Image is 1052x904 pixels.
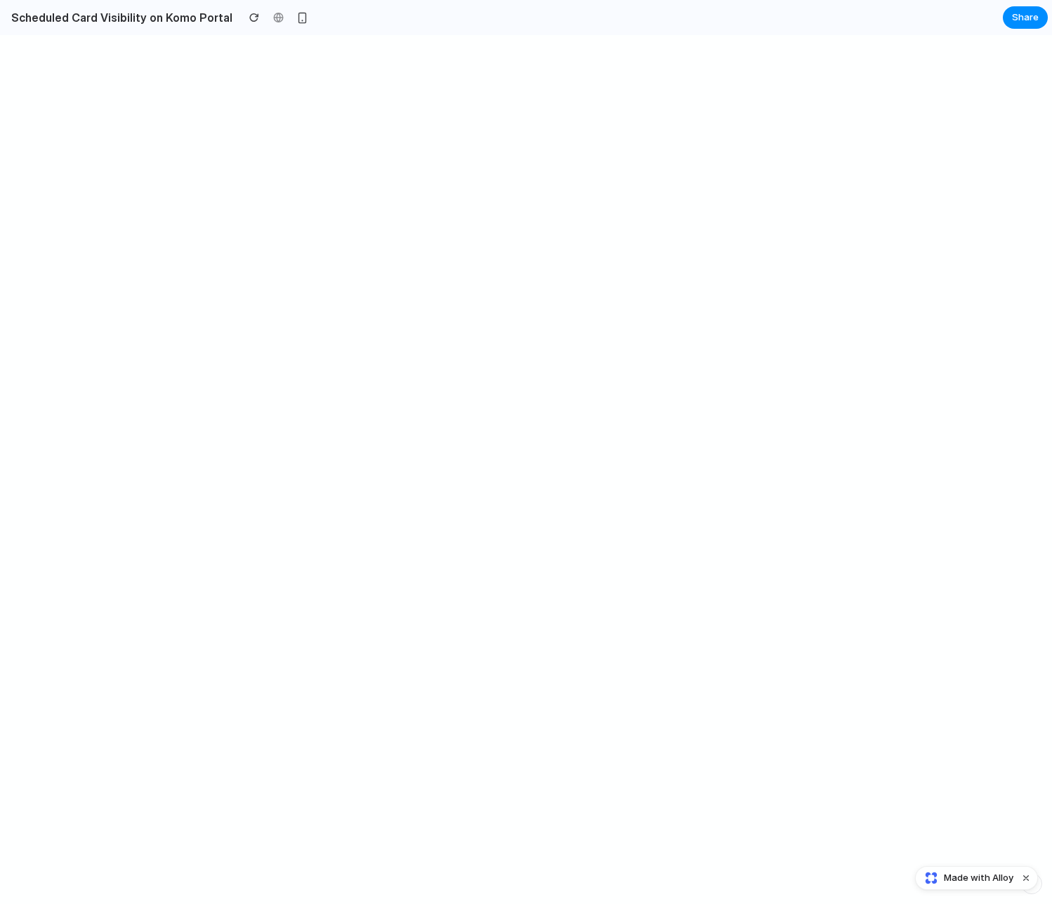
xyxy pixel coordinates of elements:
[1012,11,1039,25] span: Share
[1003,6,1048,29] button: Share
[1018,870,1034,886] button: Dismiss watermark
[6,9,232,26] h2: Scheduled Card Visibility on Komo Portal
[916,871,1015,885] a: Made with Alloy
[944,871,1013,885] span: Made with Alloy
